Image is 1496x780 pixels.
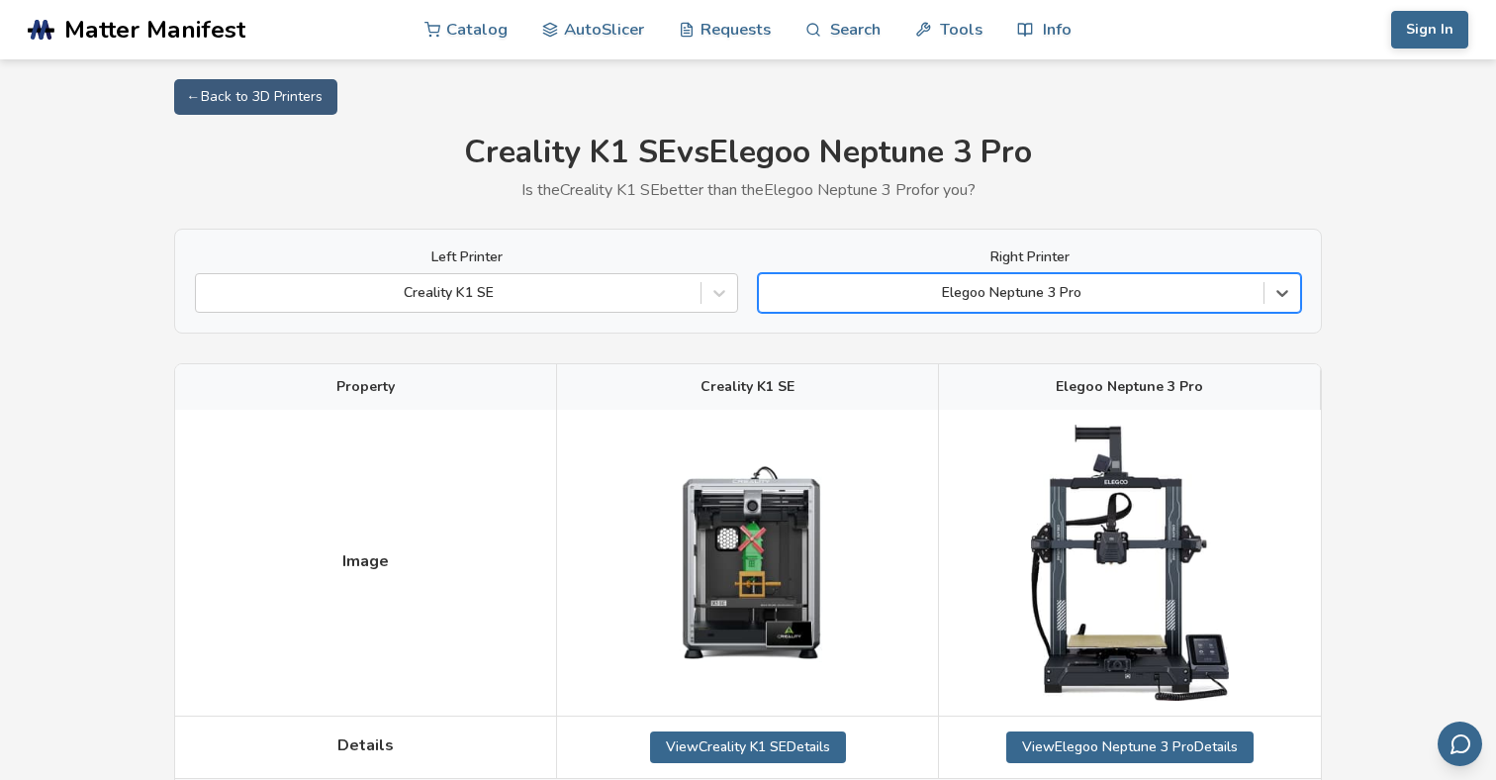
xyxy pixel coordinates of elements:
button: Sign In [1391,11,1468,49]
a: ← Back to 3D Printers [174,79,337,115]
span: Creality K1 SE [701,379,795,395]
label: Right Printer [758,249,1301,265]
img: Elegoo Neptune 3 Pro [1031,425,1229,701]
span: Property [336,379,395,395]
span: Matter Manifest [64,16,245,44]
span: Details [337,736,394,754]
a: ViewCreality K1 SEDetails [650,731,846,763]
input: Creality K1 SE [206,285,210,301]
span: Elegoo Neptune 3 Pro [1056,379,1203,395]
label: Left Printer [195,249,738,265]
p: Is the Creality K1 SE better than the Elegoo Neptune 3 Pro for you? [174,181,1322,199]
a: ViewElegoo Neptune 3 ProDetails [1006,731,1254,763]
h1: Creality K1 SE vs Elegoo Neptune 3 Pro [174,135,1322,171]
span: Image [342,552,389,570]
button: Send feedback via email [1438,722,1482,766]
img: Creality K1 SE [649,464,847,662]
